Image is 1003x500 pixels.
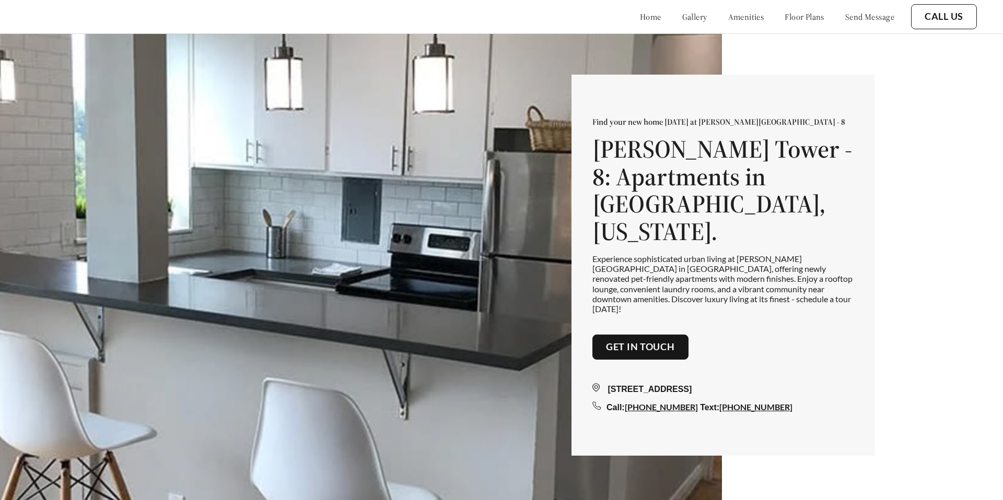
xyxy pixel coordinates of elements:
div: [STREET_ADDRESS] [592,383,854,396]
a: amenities [728,11,764,22]
a: send message [845,11,894,22]
span: Text: [700,403,719,412]
a: floor plans [785,11,824,22]
a: Call Us [925,11,963,22]
a: [PHONE_NUMBER] [719,402,792,412]
h1: [PERSON_NAME] Tower - 8: Apartments in [GEOGRAPHIC_DATA], [US_STATE]. [592,135,854,245]
button: Call Us [911,4,977,29]
a: gallery [682,11,707,22]
span: Call: [607,403,625,412]
button: Get in touch [592,335,689,360]
a: home [640,11,661,22]
p: Experience sophisticated urban living at [PERSON_NAME][GEOGRAPHIC_DATA] in [GEOGRAPHIC_DATA], off... [592,254,854,314]
p: Find your new home [DATE] at [PERSON_NAME][GEOGRAPHIC_DATA] - 8 [592,116,854,127]
a: [PHONE_NUMBER] [625,402,698,412]
a: Get in touch [606,341,675,353]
